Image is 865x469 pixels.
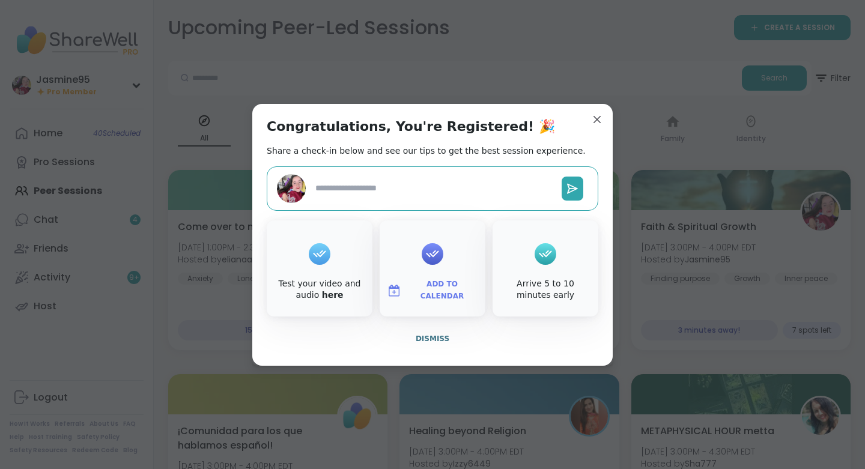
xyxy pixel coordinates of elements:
[387,283,401,298] img: ShareWell Logomark
[269,278,370,301] div: Test your video and audio
[495,278,596,301] div: Arrive 5 to 10 minutes early
[382,278,483,303] button: Add to Calendar
[277,174,306,203] img: Jasmine95
[322,290,344,300] a: here
[267,118,555,135] h1: Congratulations, You're Registered! 🎉
[406,279,478,302] span: Add to Calendar
[416,334,449,343] span: Dismiss
[267,326,598,351] button: Dismiss
[267,145,586,157] h2: Share a check-in below and see our tips to get the best session experience.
